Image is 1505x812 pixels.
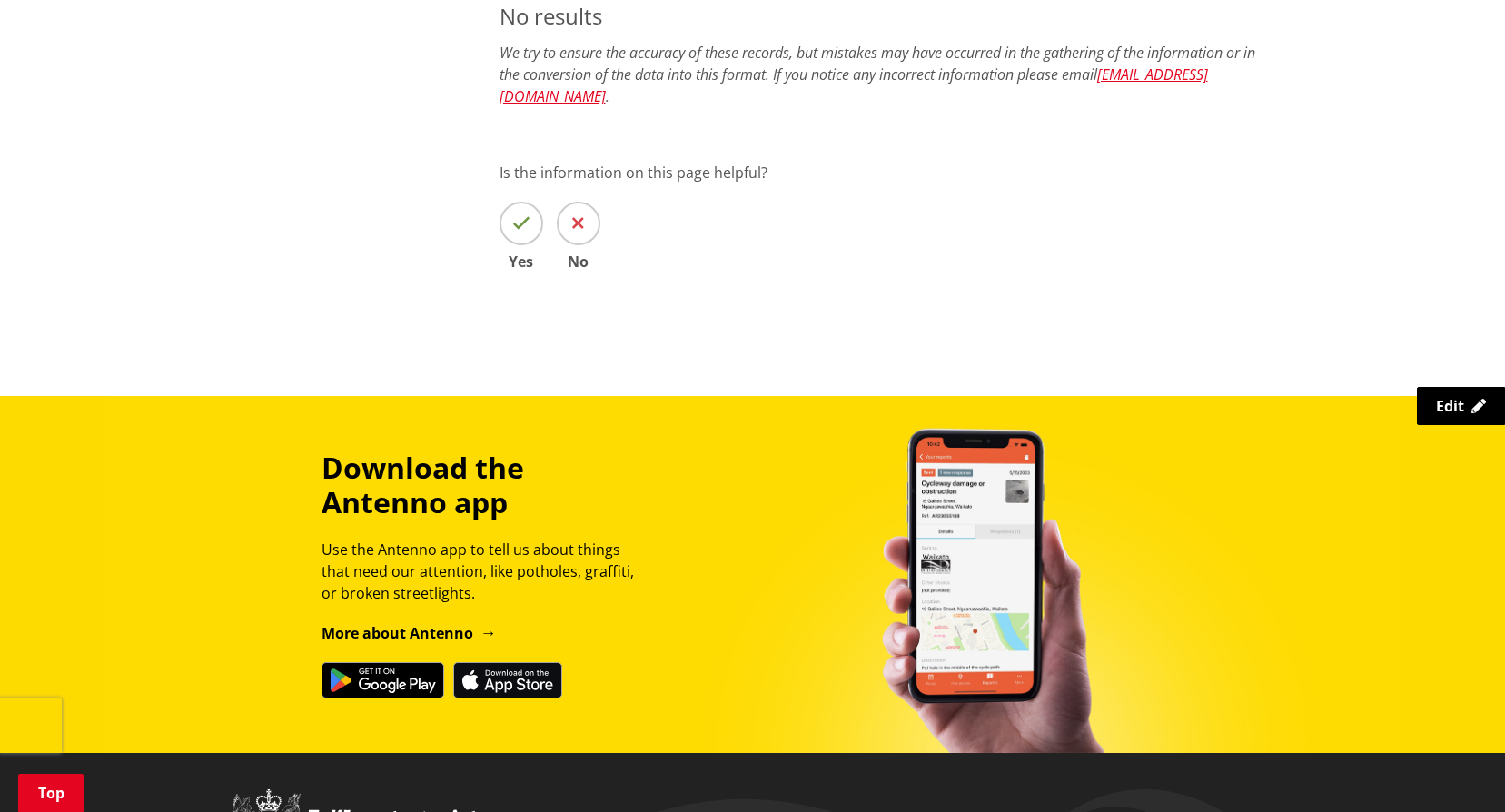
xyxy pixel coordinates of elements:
[322,623,497,643] a: More about Antenno
[500,43,1255,106] em: We try to ensure the accuracy of these records, but mistakes may have occurred in the gathering o...
[453,662,562,698] img: Download on the App Store
[500,162,1273,183] p: Is the information on this page helpful?
[500,64,1208,106] a: [EMAIL_ADDRESS][DOMAIN_NAME]
[1417,387,1505,425] a: Edit
[1436,396,1464,416] span: Edit
[1421,736,1487,801] iframe: Messenger Launcher
[557,254,600,269] span: No
[18,774,84,812] a: Top
[322,451,650,520] h3: Download the Antenno app
[322,662,444,698] img: Get it on Google Play
[322,539,650,604] p: Use the Antenno app to tell us about things that need our attention, like potholes, graffiti, or ...
[500,254,543,269] span: Yes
